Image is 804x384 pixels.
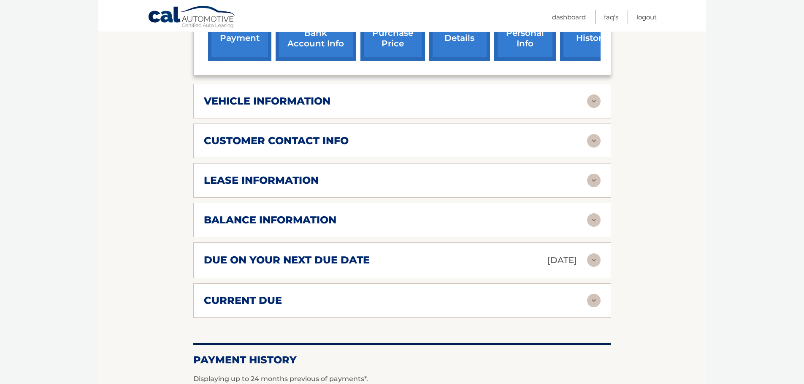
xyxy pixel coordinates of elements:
a: make a payment [208,5,271,61]
p: Displaying up to 24 months previous of payments*. [193,374,611,384]
a: Cal Automotive [148,5,236,30]
a: FAQ's [604,10,618,24]
a: Add/Remove bank account info [276,5,356,61]
h2: vehicle information [204,95,330,107]
h2: due on your next due date [204,254,370,266]
h2: lease information [204,174,319,187]
img: accordion-rest.svg [587,213,601,227]
img: accordion-rest.svg [587,134,601,148]
a: request purchase price [360,5,425,61]
img: accordion-rest.svg [587,94,601,108]
p: [DATE] [547,253,577,268]
a: account details [429,5,490,61]
h2: current due [204,294,282,307]
h2: Payment History [193,354,611,366]
a: Logout [636,10,657,24]
a: payment history [560,5,623,61]
h2: customer contact info [204,134,349,147]
a: Dashboard [552,10,586,24]
img: accordion-rest.svg [587,294,601,307]
img: accordion-rest.svg [587,174,601,187]
img: accordion-rest.svg [587,253,601,267]
a: update personal info [494,5,556,61]
h2: balance information [204,214,336,226]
